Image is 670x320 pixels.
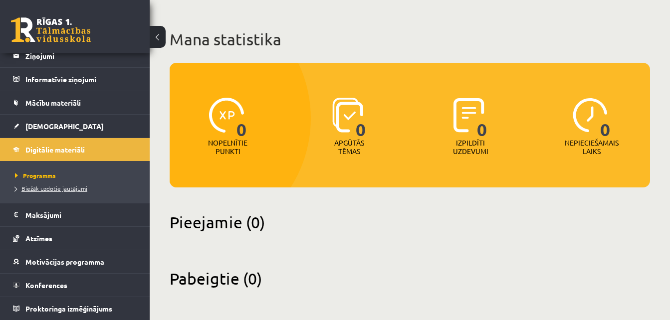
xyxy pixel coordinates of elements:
[170,212,650,232] h2: Pieejamie (0)
[451,139,490,156] p: Izpildīti uzdevumi
[356,98,366,139] span: 0
[236,98,247,139] span: 0
[477,98,487,139] span: 0
[209,98,244,133] img: icon-xp-0682a9bc20223a9ccc6f5883a126b849a74cddfe5390d2b41b4391c66f2066e7.svg
[13,115,137,138] a: [DEMOGRAPHIC_DATA]
[453,98,484,133] img: icon-completed-tasks-ad58ae20a441b2904462921112bc710f1caf180af7a3daa7317a5a94f2d26646.svg
[25,281,67,290] span: Konferences
[13,91,137,114] a: Mācību materiāli
[25,44,137,67] legend: Ziņojumi
[13,138,137,161] a: Digitālie materiāli
[11,17,91,42] a: Rīgas 1. Tālmācības vidusskola
[15,184,87,192] span: Biežāk uzdotie jautājumi
[332,98,364,133] img: icon-learned-topics-4a711ccc23c960034f471b6e78daf4a3bad4a20eaf4de84257b87e66633f6470.svg
[25,98,81,107] span: Mācību materiāli
[170,269,650,288] h2: Pabeigtie (0)
[573,98,608,133] img: icon-clock-7be60019b62300814b6bd22b8e044499b485619524d84068768e800edab66f18.svg
[15,184,140,193] a: Biežāk uzdotie jautājumi
[208,139,247,156] p: Nopelnītie punkti
[13,44,137,67] a: Ziņojumi
[13,250,137,273] a: Motivācijas programma
[25,145,85,154] span: Digitālie materiāli
[25,68,137,91] legend: Informatīvie ziņojumi
[13,274,137,297] a: Konferences
[15,171,140,180] a: Programma
[600,98,611,139] span: 0
[25,234,52,243] span: Atzīmes
[13,297,137,320] a: Proktoringa izmēģinājums
[25,203,137,226] legend: Maksājumi
[170,29,650,49] h1: Mana statistika
[15,171,56,179] span: Programma
[565,139,619,156] p: Nepieciešamais laiks
[25,304,112,313] span: Proktoringa izmēģinājums
[13,227,137,250] a: Atzīmes
[25,257,104,266] span: Motivācijas programma
[13,203,137,226] a: Maksājumi
[13,68,137,91] a: Informatīvie ziņojumi
[330,139,369,156] p: Apgūtās tēmas
[25,122,104,131] span: [DEMOGRAPHIC_DATA]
